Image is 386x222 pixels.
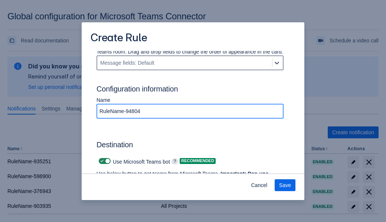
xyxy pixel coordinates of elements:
[91,31,147,46] h3: Create Rule
[82,51,304,174] div: Scrollable content
[100,59,154,67] div: Message fields: Default
[96,96,284,104] p: Name
[180,159,216,163] span: Recommended
[171,158,179,164] span: ?
[96,156,170,166] div: Use Microsoft Teams bot
[96,84,289,96] h3: Configuration information
[96,140,284,152] h3: Destination
[97,104,283,118] input: Please enter the name of the rule here
[251,179,267,191] span: Cancel
[279,179,291,191] span: Save
[96,170,272,185] p: Use below button to get teams from Microsoft Teams.
[246,179,272,191] button: Cancel
[275,179,295,191] button: Save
